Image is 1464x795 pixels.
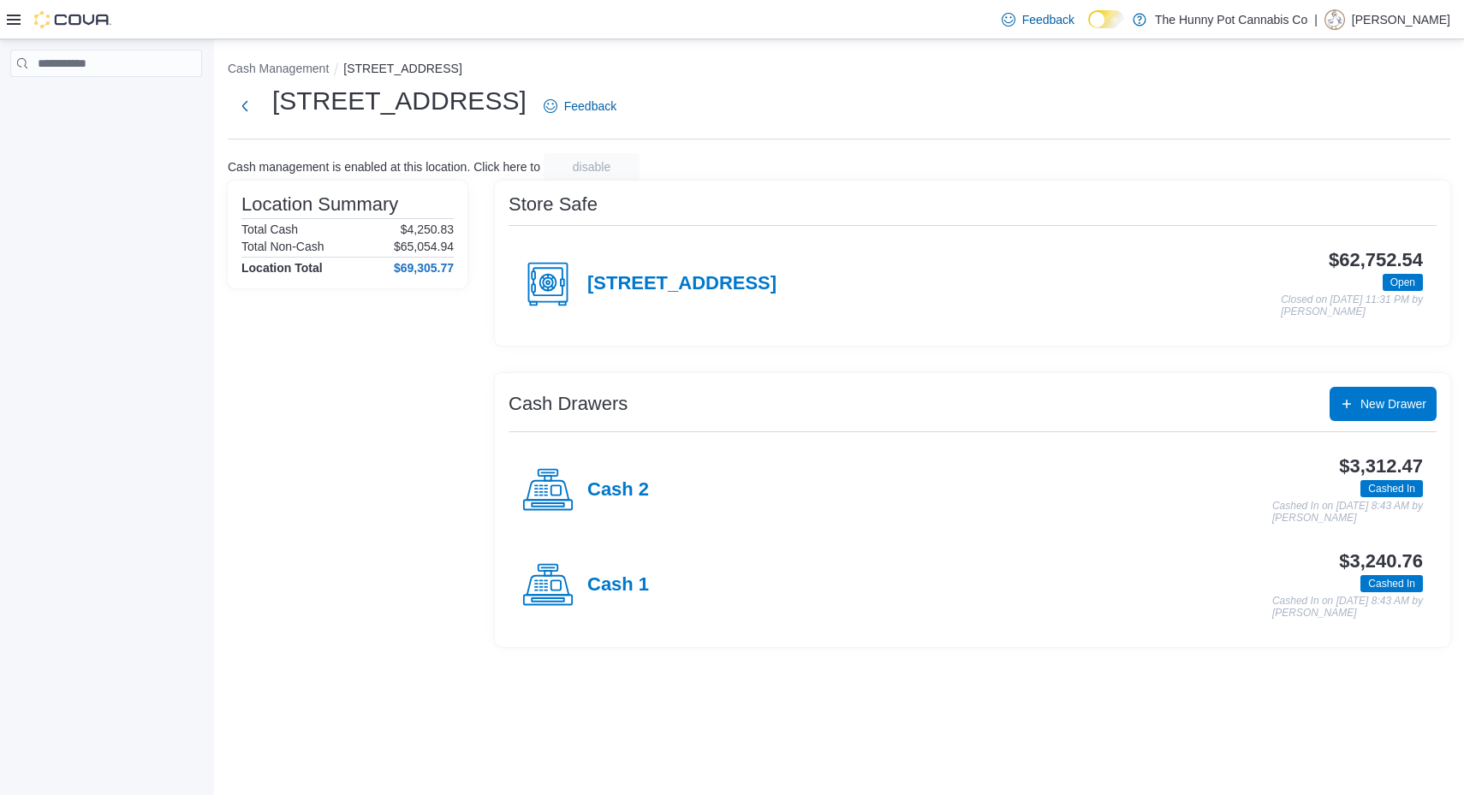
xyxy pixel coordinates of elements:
[509,394,628,414] h3: Cash Drawers
[228,160,540,174] p: Cash management is enabled at this location. Click here to
[573,158,610,175] span: disable
[1329,250,1423,270] h3: $62,752.54
[394,240,454,253] p: $65,054.94
[509,194,598,215] h3: Store Safe
[587,479,649,501] h4: Cash 2
[1360,395,1426,412] span: New Drawer
[343,62,461,75] button: [STREET_ADDRESS]
[995,3,1081,37] a: Feedback
[1368,576,1415,591] span: Cashed In
[1339,551,1423,572] h3: $3,240.76
[228,60,1450,80] nav: An example of EuiBreadcrumbs
[394,261,454,275] h4: $69,305.77
[1022,11,1074,28] span: Feedback
[1352,9,1450,30] p: [PERSON_NAME]
[401,222,454,236] p: $4,250.83
[1330,387,1437,421] button: New Drawer
[564,98,616,115] span: Feedback
[228,89,262,123] button: Next
[1390,275,1415,290] span: Open
[34,11,111,28] img: Cova
[1314,9,1318,30] p: |
[587,273,777,295] h4: [STREET_ADDRESS]
[1155,9,1307,30] p: The Hunny Pot Cannabis Co
[1324,9,1345,30] div: Dillon Marquez
[272,84,527,118] h1: [STREET_ADDRESS]
[1088,28,1089,29] span: Dark Mode
[1088,10,1124,28] input: Dark Mode
[587,574,649,596] h4: Cash 1
[544,153,640,181] button: disable
[1339,456,1423,477] h3: $3,312.47
[241,240,324,253] h6: Total Non-Cash
[228,62,329,75] button: Cash Management
[241,194,398,215] h3: Location Summary
[1272,596,1423,619] p: Cashed In on [DATE] 8:43 AM by [PERSON_NAME]
[1272,501,1423,524] p: Cashed In on [DATE] 8:43 AM by [PERSON_NAME]
[241,222,298,236] h6: Total Cash
[241,261,323,275] h4: Location Total
[1360,480,1423,497] span: Cashed In
[1368,481,1415,496] span: Cashed In
[1383,274,1423,291] span: Open
[537,89,623,123] a: Feedback
[1281,294,1423,317] p: Closed on [DATE] 11:31 PM by [PERSON_NAME]
[10,80,202,122] nav: Complex example
[1360,575,1423,592] span: Cashed In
